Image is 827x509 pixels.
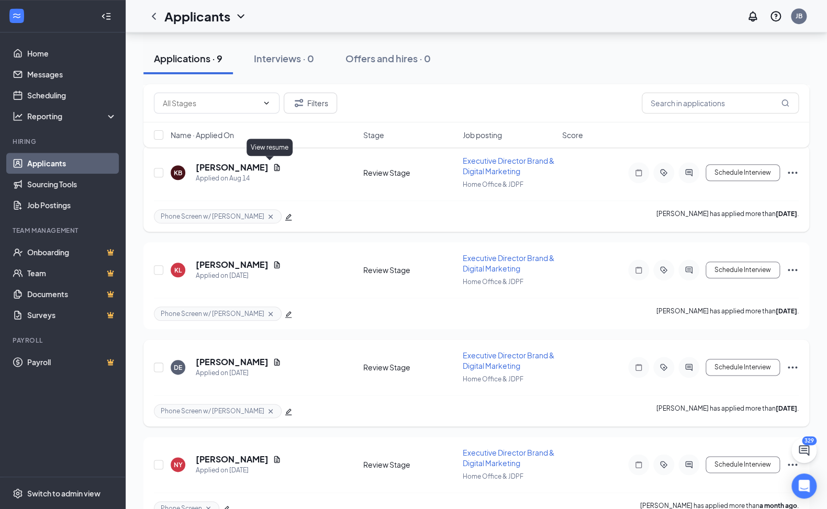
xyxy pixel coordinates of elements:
svg: ActiveChat [683,168,695,177]
div: View resume [247,139,293,156]
svg: ChevronLeft [148,10,160,22]
span: Job posting [463,130,502,140]
b: [DATE] [776,307,797,315]
p: [PERSON_NAME] has applied more than . [656,404,799,418]
span: Name · Applied On [171,130,234,140]
input: All Stages [163,97,258,109]
svg: ChevronDown [262,99,271,107]
button: ChatActive [791,438,817,463]
div: JB [796,12,802,20]
div: Applied on [DATE] [196,465,281,476]
a: Scheduling [27,85,117,106]
svg: Cross [266,212,275,221]
svg: Note [632,363,645,371]
a: PayrollCrown [27,352,117,372]
h5: [PERSON_NAME] [196,454,269,465]
input: Search in applications [642,93,799,114]
h5: [PERSON_NAME] [196,259,269,270]
svg: Filter [293,97,305,109]
div: Applied on [DATE] [196,270,281,281]
svg: ChatActive [798,444,810,457]
svg: Cross [266,310,275,318]
b: [DATE] [776,210,797,218]
svg: Document [273,261,281,269]
svg: Ellipses [786,361,799,374]
a: Home [27,43,117,64]
div: Team Management [13,226,115,235]
svg: ActiveChat [683,460,695,469]
svg: ActiveTag [657,266,670,274]
a: Job Postings [27,195,117,216]
div: Open Intercom Messenger [791,473,817,499]
span: Home Office & JDPF [463,278,523,286]
button: Schedule Interview [706,262,780,278]
svg: ActiveChat [683,363,695,371]
svg: Analysis [13,111,23,121]
div: Offers and hires · 0 [345,52,431,65]
div: DE [174,363,182,372]
span: Home Office & JDPF [463,180,523,188]
span: Phone Screen w/ [PERSON_NAME] [161,309,264,318]
svg: WorkstreamLogo [12,10,22,21]
svg: Document [273,163,281,172]
a: TeamCrown [27,263,117,284]
svg: Note [632,168,645,177]
div: Applied on [DATE] [196,368,281,378]
button: Filter Filters [284,93,337,114]
div: NY [174,460,183,469]
p: [PERSON_NAME] has applied more than . [656,307,799,321]
svg: Document [273,455,281,463]
span: Executive Director Brand & Digital Marketing [463,350,554,370]
span: edit [285,213,292,221]
div: Payroll [13,336,115,345]
span: edit [285,311,292,318]
button: Schedule Interview [706,164,780,181]
div: Review Stage [363,459,456,470]
span: Executive Director Brand & Digital Marketing [463,448,554,468]
svg: Collapse [101,11,111,21]
span: Executive Director Brand & Digital Marketing [463,253,554,273]
svg: ActiveTag [657,363,670,371]
svg: Ellipses [786,458,799,471]
a: Sourcing Tools [27,174,117,195]
h5: [PERSON_NAME] [196,162,269,173]
div: KL [174,266,182,275]
svg: QuestionInfo [769,10,782,22]
a: Messages [27,64,117,85]
div: 329 [802,436,817,445]
svg: Note [632,460,645,469]
div: Applied on Aug 14 [196,173,281,184]
svg: Ellipses [786,166,799,179]
svg: Notifications [746,10,759,22]
b: [DATE] [776,404,797,412]
a: SurveysCrown [27,304,117,325]
button: Schedule Interview [706,359,780,376]
div: Applications · 9 [154,52,222,65]
a: DocumentsCrown [27,284,117,304]
div: Switch to admin view [27,488,100,499]
div: Hiring [13,137,115,146]
svg: ActiveTag [657,460,670,469]
div: KB [174,168,182,177]
div: Review Stage [363,167,456,178]
div: Reporting [27,111,117,121]
svg: Note [632,266,645,274]
span: Phone Screen w/ [PERSON_NAME] [161,212,264,221]
span: Home Office & JDPF [463,375,523,383]
span: Home Office & JDPF [463,472,523,480]
h5: [PERSON_NAME] [196,356,269,368]
svg: ActiveTag [657,168,670,177]
svg: Document [273,358,281,366]
a: OnboardingCrown [27,242,117,263]
svg: Settings [13,488,23,499]
svg: ActiveChat [683,266,695,274]
span: Stage [363,130,384,140]
svg: ChevronDown [234,10,247,22]
span: edit [285,408,292,415]
svg: MagnifyingGlass [781,99,789,107]
h1: Applicants [164,7,230,25]
button: Schedule Interview [706,456,780,473]
div: Review Stage [363,265,456,275]
span: Score [562,130,583,140]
